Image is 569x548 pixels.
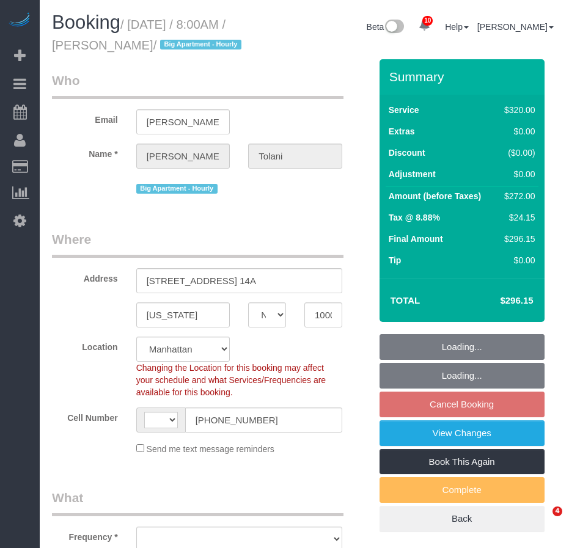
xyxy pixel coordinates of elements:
[136,109,230,134] input: Email
[380,506,545,532] a: Back
[147,444,274,454] span: Send me text message reminders
[43,527,127,543] label: Frequency *
[136,144,230,169] input: First Name
[389,211,440,224] label: Tax @ 8.88%
[389,168,436,180] label: Adjustment
[389,70,538,84] h3: Summary
[43,144,127,160] label: Name *
[477,22,554,32] a: [PERSON_NAME]
[43,407,127,424] label: Cell Number
[380,449,545,475] a: Book This Again
[391,295,420,305] strong: Total
[499,147,535,159] div: ($0.00)
[43,337,127,353] label: Location
[499,168,535,180] div: $0.00
[499,125,535,137] div: $0.00
[52,18,245,52] small: / [DATE] / 8:00AM / [PERSON_NAME]
[389,104,419,116] label: Service
[52,230,343,258] legend: Where
[499,211,535,224] div: $24.15
[445,22,469,32] a: Help
[499,233,535,245] div: $296.15
[185,407,342,433] input: Cell Number
[389,190,481,202] label: Amount (before Taxes)
[380,420,545,446] a: View Changes
[389,147,425,159] label: Discount
[413,12,436,39] a: 10
[160,40,241,49] span: Big Apartment - Hourly
[136,302,230,327] input: City
[422,16,433,26] span: 10
[389,233,443,245] label: Final Amount
[384,20,404,35] img: New interface
[43,109,127,126] label: Email
[552,506,562,516] span: 4
[43,268,127,285] label: Address
[52,71,343,99] legend: Who
[248,144,342,169] input: Last Name
[527,506,557,536] iframe: Intercom live chat
[136,363,326,397] span: Changing the Location for this booking may affect your schedule and what Services/Frequencies are...
[463,296,533,306] h4: $296.15
[52,489,343,516] legend: What
[499,104,535,116] div: $320.00
[389,125,415,137] label: Extras
[304,302,342,327] input: Zip Code
[499,190,535,202] div: $272.00
[153,38,245,52] span: /
[52,12,120,33] span: Booking
[136,184,218,194] span: Big Apartment - Hourly
[499,254,535,266] div: $0.00
[7,12,32,29] img: Automaid Logo
[367,22,405,32] a: Beta
[389,254,402,266] label: Tip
